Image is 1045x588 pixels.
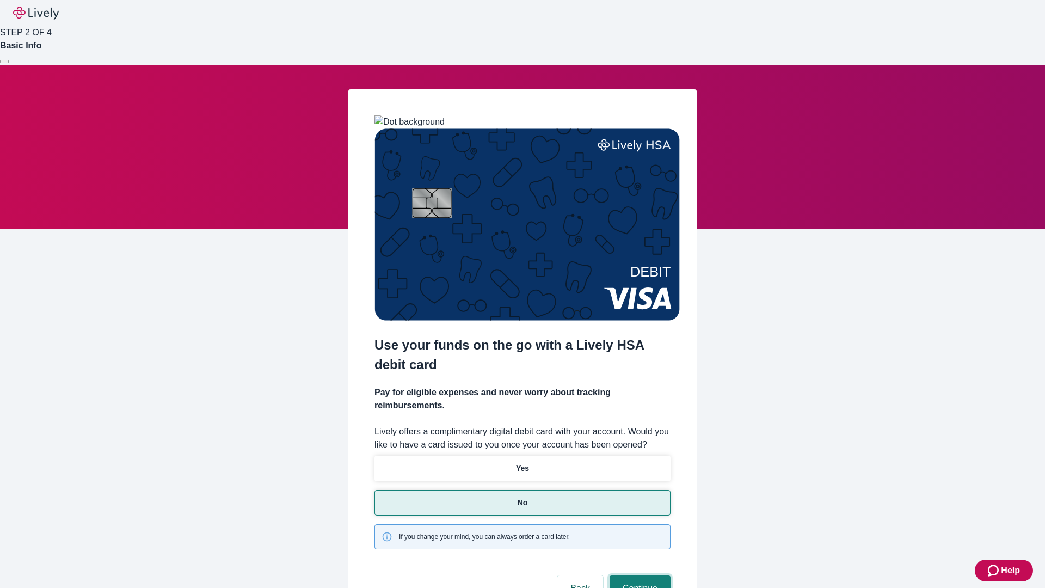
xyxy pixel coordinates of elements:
label: Lively offers a complimentary digital debit card with your account. Would you like to have a card... [374,425,671,451]
button: Yes [374,456,671,481]
h4: Pay for eligible expenses and never worry about tracking reimbursements. [374,386,671,412]
svg: Zendesk support icon [988,564,1001,577]
p: No [518,497,528,509]
img: Dot background [374,115,445,128]
h2: Use your funds on the go with a Lively HSA debit card [374,335,671,375]
p: Yes [516,463,529,474]
span: Help [1001,564,1020,577]
button: Zendesk support iconHelp [975,560,1033,581]
img: Lively [13,7,59,20]
span: If you change your mind, you can always order a card later. [399,532,570,542]
button: No [374,490,671,516]
img: Debit card [374,128,680,321]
